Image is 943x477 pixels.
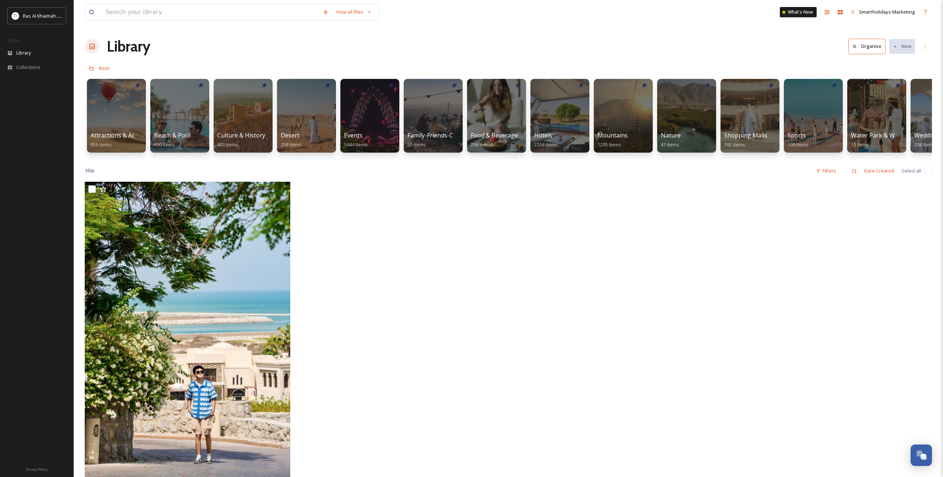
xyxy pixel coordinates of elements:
span: Smartholidays Marketing [859,8,915,15]
a: Culture & History400 items [217,132,265,148]
span: 15 items [851,141,869,148]
span: Weddings [914,131,942,139]
span: 208 items [914,141,935,148]
span: 1205 items [597,141,621,148]
div: Date Created [860,164,898,178]
span: 5444 items [344,141,368,148]
a: Water Park & Water Slides15 items [851,132,923,148]
span: Desert [281,131,299,139]
span: 296 items [471,141,492,148]
input: Search your library [102,4,319,20]
span: Root [99,65,109,72]
a: What's New [780,7,817,17]
a: Shopping Malls192 items [724,132,767,148]
span: Collections [16,64,41,71]
span: 192 items [724,141,745,148]
a: Mountains1205 items [597,132,628,148]
span: Events [344,131,362,139]
span: MEDIA [7,38,20,43]
a: Smartholidays Marketing [847,5,919,19]
a: Events5444 items [344,132,368,148]
span: Shopping Malls [724,131,767,139]
span: Nature [661,131,681,139]
span: 55 items [407,141,426,148]
a: Library [107,35,150,58]
a: Nature41 items [661,132,681,148]
a: Attractions & Activities656 items [91,132,153,148]
a: Beach & Pool690 items [154,132,190,148]
span: Privacy Policy [26,467,48,472]
a: Food & Beverage296 items [471,132,518,148]
span: Hotels [534,131,552,139]
button: Open Chat [911,445,932,466]
a: Organise [848,39,889,54]
span: 690 items [154,141,175,148]
span: Library [16,49,31,56]
span: 400 items [217,141,238,148]
a: View all files [332,5,375,19]
span: Mountains [597,131,628,139]
span: 258 items [281,141,302,148]
span: Water Park & Water Slides [851,131,923,139]
a: Privacy Policy [26,464,48,473]
a: Root [99,64,109,73]
a: Family-Friends-Couple-Solo55 items [407,132,483,148]
button: Organise [848,39,886,54]
span: Culture & History [217,131,265,139]
a: Weddings208 items [914,132,942,148]
span: Beach & Pool [154,131,190,139]
span: Select all [901,167,921,174]
span: 1 file [85,167,94,174]
span: Family-Friends-Couple-Solo [407,131,483,139]
a: Sports109 items [788,132,809,148]
span: Sports [788,131,806,139]
span: 109 items [788,141,809,148]
span: 2204 items [534,141,558,148]
span: Ras Al Khaimah Tourism Development Authority [23,12,127,19]
a: Desert258 items [281,132,302,148]
span: Food & Beverage [471,131,518,139]
img: Logo_RAKTDA_RGB-01.png [12,12,19,20]
span: Attractions & Activities [91,131,153,139]
span: 41 items [661,141,679,148]
span: 656 items [91,141,112,148]
button: New [889,39,915,53]
div: Filters [812,164,840,178]
a: Hotels2204 items [534,132,558,148]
